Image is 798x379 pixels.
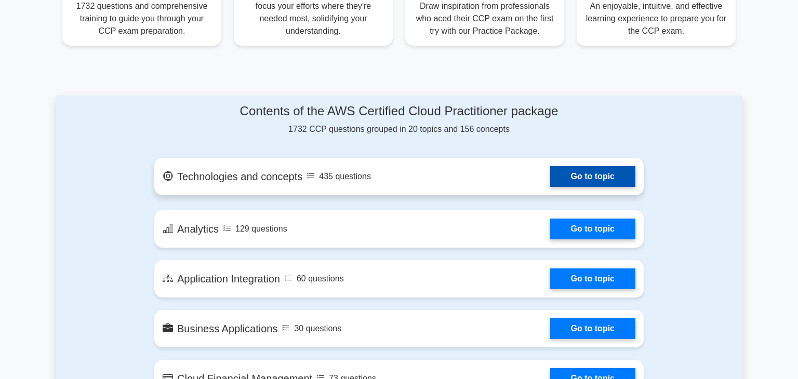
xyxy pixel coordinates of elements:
[154,104,644,119] h4: Contents of the AWS Certified Cloud Practitioner package
[550,318,635,339] a: Go to topic
[550,166,635,187] a: Go to topic
[154,104,644,136] div: 1732 CCP questions grouped in 20 topics and 156 concepts
[550,268,635,289] a: Go to topic
[550,219,635,239] a: Go to topic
